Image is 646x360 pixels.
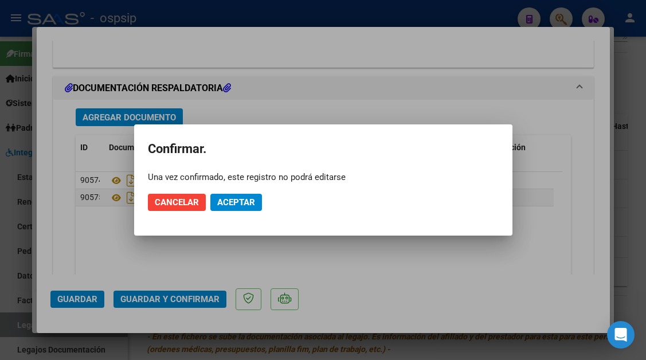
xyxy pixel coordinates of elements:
[155,197,199,208] span: Cancelar
[148,171,499,183] div: Una vez confirmado, este registro no podrá editarse
[148,194,206,211] button: Cancelar
[210,194,262,211] button: Aceptar
[217,197,255,208] span: Aceptar
[607,321,635,349] div: Open Intercom Messenger
[148,138,499,160] h2: Confirmar.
